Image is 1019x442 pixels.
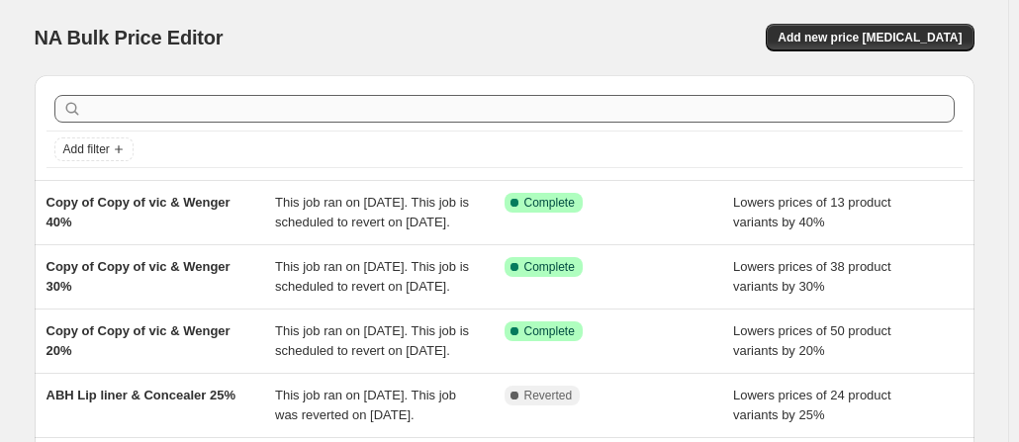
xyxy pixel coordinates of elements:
span: Lowers prices of 13 product variants by 40% [733,195,891,229]
span: Complete [524,195,575,211]
span: NA Bulk Price Editor [35,27,224,48]
span: This job ran on [DATE]. This job was reverted on [DATE]. [275,388,456,422]
span: Lowers prices of 38 product variants by 30% [733,259,891,294]
span: This job ran on [DATE]. This job is scheduled to revert on [DATE]. [275,195,469,229]
span: Lowers prices of 24 product variants by 25% [733,388,891,422]
span: Add new price [MEDICAL_DATA] [778,30,962,45]
span: Complete [524,259,575,275]
span: Complete [524,323,575,339]
span: Copy of Copy of vic & Wenger 30% [46,259,231,294]
span: Copy of Copy of vic & Wenger 40% [46,195,231,229]
span: This job ran on [DATE]. This job is scheduled to revert on [DATE]. [275,259,469,294]
span: Reverted [524,388,573,403]
span: ABH Lip liner & Concealer 25% [46,388,235,402]
button: Add new price [MEDICAL_DATA] [766,24,973,51]
span: This job ran on [DATE]. This job is scheduled to revert on [DATE]. [275,323,469,358]
span: Lowers prices of 50 product variants by 20% [733,323,891,358]
button: Add filter [54,137,134,161]
span: Add filter [63,141,110,157]
span: Copy of Copy of vic & Wenger 20% [46,323,231,358]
